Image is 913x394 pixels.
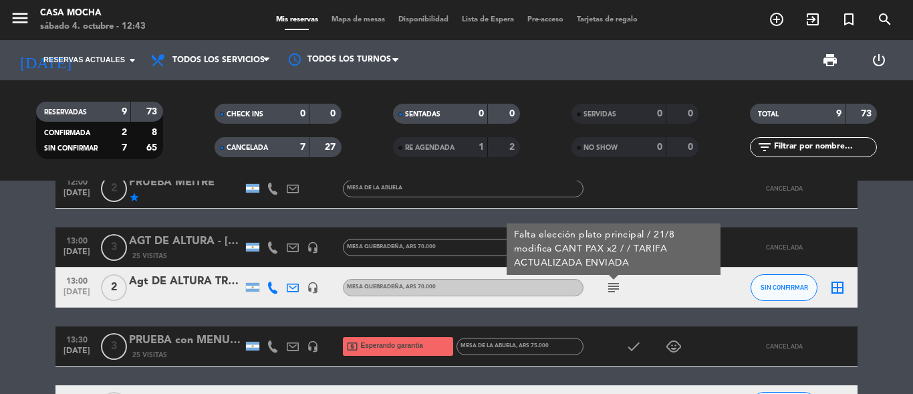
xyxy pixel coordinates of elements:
[751,175,817,202] button: CANCELADA
[751,234,817,261] button: CANCELADA
[172,56,265,65] span: Todos los servicios
[514,228,714,270] div: Falta elección plato principal / 21/8 modifica CANT PAX x2 / / TARIFA ACTUALIZADA ENVIADA
[871,52,887,68] i: power_settings_new
[60,331,94,347] span: 13:30
[757,139,773,155] i: filter_list
[129,332,243,349] div: PRUEBA con MENU INFANTIL ?
[124,52,140,68] i: arrow_drop_down
[509,109,517,118] strong: 0
[40,20,146,33] div: sábado 4. octubre - 12:43
[330,109,338,118] strong: 0
[60,288,94,303] span: [DATE]
[60,347,94,362] span: [DATE]
[392,16,455,23] span: Disponibilidad
[146,143,160,153] strong: 65
[877,11,893,27] i: search
[766,342,803,350] span: CANCELADA
[657,142,662,152] strong: 0
[761,284,808,291] span: SIN CONFIRMAR
[509,142,517,152] strong: 2
[606,280,622,296] i: subject
[836,109,841,118] strong: 9
[44,109,87,116] span: RESERVADAS
[101,274,127,301] span: 2
[60,173,94,189] span: 12:00
[521,16,570,23] span: Pre-acceso
[861,109,874,118] strong: 73
[854,40,903,80] div: LOG OUT
[44,130,90,136] span: CONFIRMADA
[10,8,30,28] i: menu
[227,144,268,151] span: CANCELADA
[403,244,436,250] span: , ARS 70.000
[307,282,319,294] i: headset_mic
[269,16,325,23] span: Mis reservas
[570,16,644,23] span: Tarjetas de regalo
[773,140,876,155] input: Filtrar por nombre...
[129,233,243,250] div: AGT DE ALTURA - [PERSON_NAME] - A CONFIRMAR PAX Y $
[60,248,94,263] span: [DATE]
[766,185,803,192] span: CANCELADA
[122,128,127,137] strong: 2
[60,272,94,288] span: 13:00
[479,109,484,118] strong: 0
[307,340,319,353] i: headset_mic
[44,145,98,152] span: SIN CONFIRMAR
[751,333,817,360] button: CANCELADA
[60,232,94,248] span: 13:00
[347,244,436,250] span: MESA QUEBRADEÑA
[300,142,305,152] strong: 7
[766,243,803,251] span: CANCELADA
[122,143,127,153] strong: 7
[657,109,662,118] strong: 0
[583,144,618,151] span: NO SHOW
[122,107,127,116] strong: 9
[347,185,402,191] span: MESA DE LA ABUELA
[307,241,319,254] i: headset_mic
[405,111,440,118] span: SENTADAS
[129,174,243,191] div: PRUEBA MEITRE
[101,175,127,202] span: 2
[626,338,642,355] i: check
[805,11,821,27] i: exit_to_app
[758,111,779,118] span: TOTAL
[152,128,160,137] strong: 8
[132,350,167,361] span: 25 Visitas
[516,343,549,349] span: , ARS 75.000
[822,52,838,68] span: print
[361,340,423,351] span: Esperando garantía
[346,340,358,353] i: local_atm
[479,142,484,152] strong: 1
[146,107,160,116] strong: 73
[769,11,785,27] i: add_circle_outline
[227,111,263,118] span: CHECK INS
[101,234,127,261] span: 3
[403,284,436,290] span: , ARS 70.000
[129,273,243,290] div: Agt DE ALTURA TRAVEL ([PERSON_NAME])
[455,16,521,23] span: Lista de Espera
[688,109,696,118] strong: 0
[583,111,616,118] span: SERVIDAS
[40,7,146,20] div: Casa Mocha
[10,8,30,33] button: menu
[101,333,127,360] span: 3
[10,45,81,75] i: [DATE]
[666,338,682,355] i: child_care
[461,343,549,349] span: MESA DE LA ABUELA
[325,142,338,152] strong: 27
[129,192,140,203] i: star
[751,274,817,301] button: SIN CONFIRMAR
[688,142,696,152] strong: 0
[347,284,436,290] span: MESA QUEBRADEÑA
[43,54,125,66] span: Reservas actuales
[300,109,305,118] strong: 0
[60,189,94,204] span: [DATE]
[325,16,392,23] span: Mapa de mesas
[841,11,857,27] i: turned_in_not
[405,144,454,151] span: RE AGENDADA
[829,280,845,296] i: border_all
[132,251,167,262] span: 25 Visitas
